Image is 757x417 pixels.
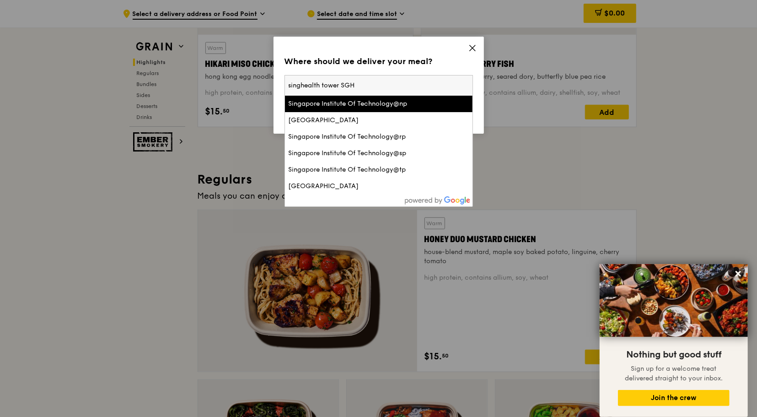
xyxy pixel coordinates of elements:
div: Where should we deliver your meal? [285,55,473,68]
div: Singapore Institute Of Technology@np [289,99,424,108]
span: Nothing but good stuff [626,349,721,360]
img: powered-by-google.60e8a832.png [405,196,471,205]
div: Singapore Institute Of Technology@tp [289,165,424,174]
img: DSC07876-Edit02-Large.jpeg [600,264,748,337]
button: Join the crew [618,390,730,406]
span: Sign up for a welcome treat delivered straight to your inbox. [625,365,723,382]
div: [GEOGRAPHIC_DATA] [289,182,424,191]
div: [GEOGRAPHIC_DATA] [289,116,424,125]
div: Singapore Institute Of Technology@sp [289,149,424,158]
button: Close [731,266,746,281]
div: Singapore Institute Of Technology@rp [289,132,424,141]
